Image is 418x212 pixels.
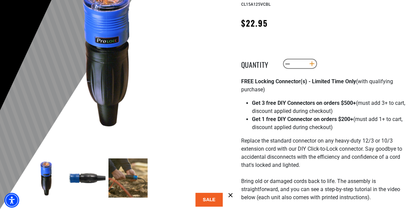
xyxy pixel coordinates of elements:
strong: Get 1 free DIY Connector on orders $200+ [252,116,353,122]
span: CL15A125VCBL [241,2,270,7]
span: $22.95 [241,17,268,29]
strong: Get 3 free DIY Connectors on orders $500+ [252,100,356,106]
span: (must add 1+ to cart, discount applied during checkout) [252,116,403,130]
p: Replace the standard connector on any heavy-duty 12/3 or 10/3 extension cord with our DIY Click-t... [241,137,406,210]
strong: FREE Locking Connector(s) - Limited Time Only [241,78,356,85]
span: (with qualifying purchase) [241,78,393,93]
span: (must add 3+ to cart, discount applied during checkout) [252,100,405,114]
label: Quantity [241,59,275,68]
div: Accessibility Menu [4,193,19,208]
